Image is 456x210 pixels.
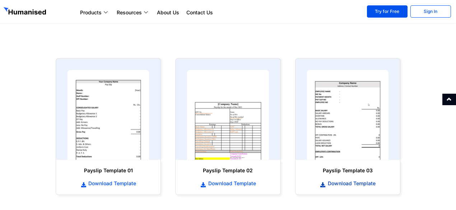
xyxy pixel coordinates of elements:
[187,70,269,160] img: payslip template
[76,8,113,17] a: Products
[87,180,136,187] span: Download Template
[113,8,153,17] a: Resources
[367,5,408,18] a: Try for Free
[68,70,149,160] img: payslip template
[410,5,451,18] a: Sign In
[206,180,256,187] span: Download Template
[63,179,153,187] a: Download Template
[183,179,273,187] a: Download Template
[183,8,217,17] a: Contact Us
[153,8,183,17] a: About Us
[183,167,273,174] h6: Payslip Template 02
[303,179,393,187] a: Download Template
[326,180,376,187] span: Download Template
[307,70,388,160] img: payslip template
[303,167,393,174] h6: Payslip Template 03
[4,7,47,17] img: GetHumanised Logo
[63,167,153,174] h6: Payslip Template 01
